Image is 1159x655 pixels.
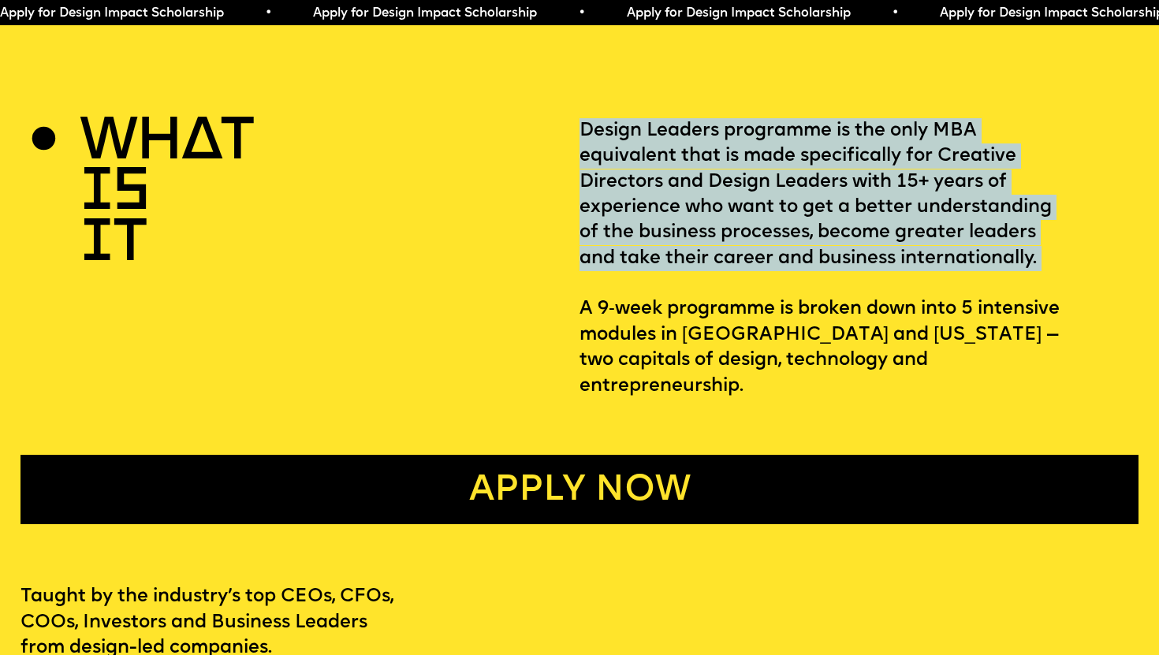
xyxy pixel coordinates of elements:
span: • [265,7,272,20]
a: Apply now [20,455,1139,524]
h2: WHAT IS IT [80,118,173,270]
span: • [578,7,585,20]
span: • [892,7,899,20]
p: Design Leaders programme is the only MBA equivalent that is made specifically for Creative Direct... [579,118,1139,399]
